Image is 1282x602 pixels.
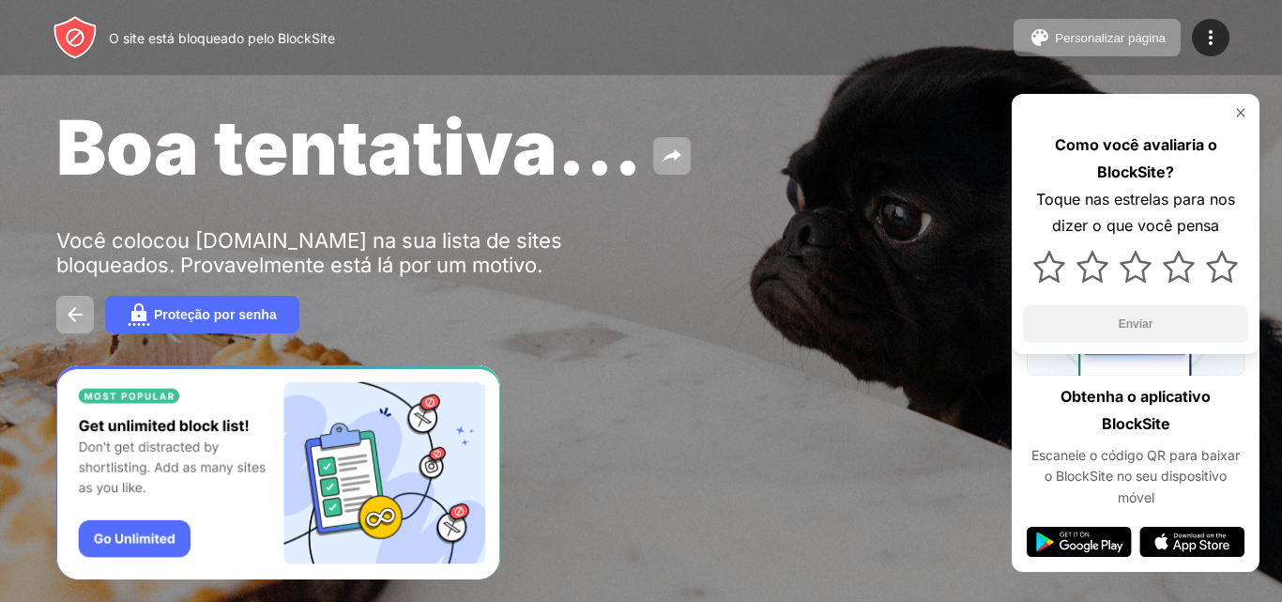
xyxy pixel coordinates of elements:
[154,307,277,322] font: Proteção por senha
[1055,135,1217,181] font: Como você avaliaria o BlockSite?
[1036,190,1235,236] font: Toque nas estrelas para nos dizer o que você pensa
[661,145,683,167] img: share.svg
[1119,317,1153,331] font: Enviar
[64,303,86,326] img: back.svg
[56,101,642,193] font: Boa tentativa...
[1076,251,1108,283] img: star.svg
[1027,527,1132,557] img: google-play.svg
[1023,305,1248,343] button: Enviar
[1206,251,1238,283] img: star.svg
[1014,19,1181,56] button: Personalizar página
[1120,251,1152,283] img: star.svg
[105,296,299,333] button: Proteção por senha
[1163,251,1195,283] img: star.svg
[128,303,150,326] img: password.svg
[1055,31,1166,45] font: Personalizar página
[109,30,335,46] font: O site está bloqueado pelo BlockSite
[56,365,500,580] iframe: Banner
[1029,26,1051,49] img: pallet.svg
[56,228,562,277] font: Você colocou [DOMAIN_NAME] na sua lista de sites bloqueados. Provavelmente está lá por um motivo.
[1233,105,1248,120] img: rate-us-close.svg
[53,15,98,60] img: header-logo.svg
[1033,251,1065,283] img: star.svg
[1139,527,1244,557] img: app-store.svg
[1199,26,1222,49] img: menu-icon.svg
[1031,447,1240,505] font: Escaneie o código QR para baixar o BlockSite no seu dispositivo móvel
